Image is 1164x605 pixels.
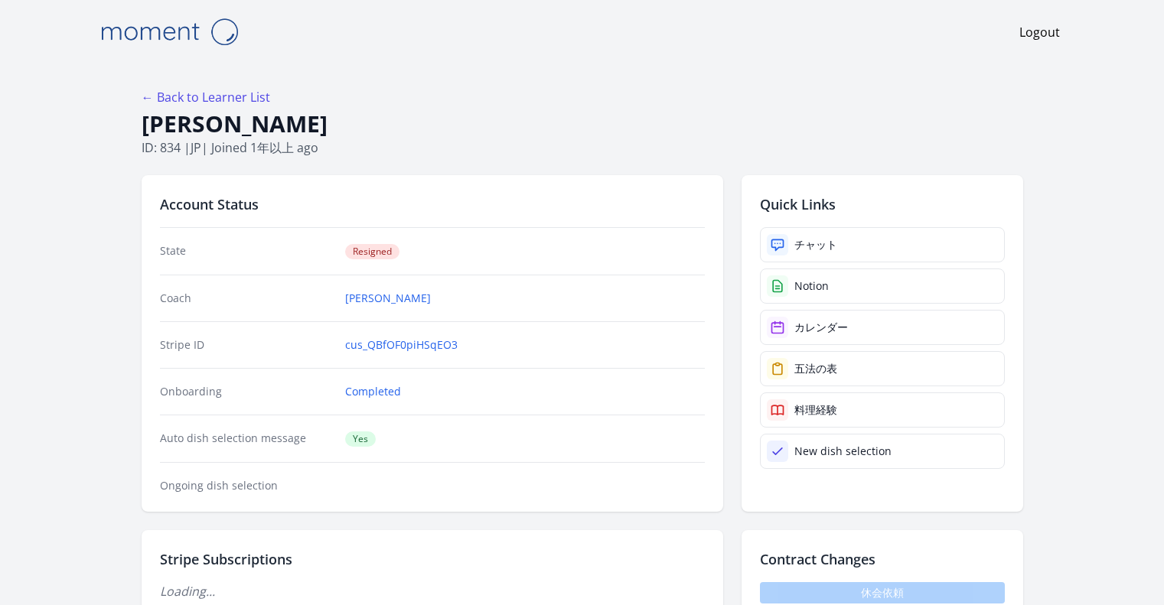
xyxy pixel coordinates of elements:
a: カレンダー [760,310,1005,345]
dt: Ongoing dish selection [160,478,334,493]
div: Notion [794,278,829,294]
span: Yes [345,431,376,447]
a: Completed [345,384,401,399]
a: New dish selection [760,434,1005,469]
a: チャット [760,227,1005,262]
dt: Coach [160,291,334,306]
a: ← Back to Learner List [142,89,270,106]
div: 五法の表 [794,361,837,376]
div: チャット [794,237,837,252]
a: 五法の表 [760,351,1005,386]
div: カレンダー [794,320,848,335]
div: 料理経験 [794,402,837,418]
h2: Account Status [160,194,705,215]
span: jp [191,139,201,156]
p: Loading... [160,582,705,600]
dt: State [160,243,334,259]
a: cus_QBfOF0piHSqEO3 [345,337,458,353]
h2: Quick Links [760,194,1005,215]
span: 休会依頼 [760,582,1005,603]
dt: Onboarding [160,384,334,399]
p: ID: 834 | | Joined 1年以上 ago [142,138,1023,157]
h1: [PERSON_NAME] [142,109,1023,138]
a: Logout [1019,23,1060,41]
dt: Stripe ID [160,337,334,353]
a: 料理経験 [760,392,1005,428]
a: Notion [760,268,1005,304]
span: Resigned [345,244,399,259]
h2: Contract Changes [760,548,1005,570]
a: [PERSON_NAME] [345,291,431,306]
h2: Stripe Subscriptions [160,548,705,570]
dt: Auto dish selection message [160,431,334,447]
img: Moment [93,12,246,51]
div: New dish selection [794,444,892,459]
